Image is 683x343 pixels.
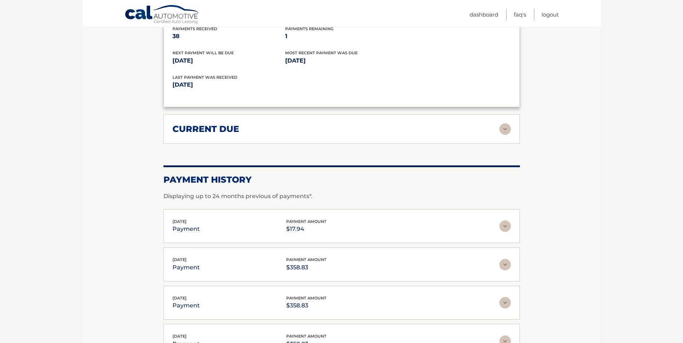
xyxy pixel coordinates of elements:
p: payment [172,301,200,311]
span: Payments Remaining [285,26,333,31]
span: Payments Received [172,26,217,31]
p: [DATE] [172,56,285,66]
span: [DATE] [172,257,187,262]
img: accordion-rest.svg [499,259,511,270]
span: [DATE] [172,219,187,224]
span: payment amount [286,219,327,224]
a: Logout [542,9,559,20]
img: accordion-rest.svg [499,297,511,308]
h2: current due [172,124,239,134]
p: $358.83 [286,262,327,273]
span: Next Payment will be due [172,50,234,55]
img: accordion-rest.svg [499,220,511,232]
p: Displaying up to 24 months previous of payments*. [163,192,520,201]
span: Last Payment was received [172,75,237,80]
p: [DATE] [285,56,398,66]
span: Most Recent Payment Was Due [285,50,358,55]
p: 1 [285,31,398,41]
p: $358.83 [286,301,327,311]
span: [DATE] [172,334,187,339]
p: payment [172,262,200,273]
span: payment amount [286,257,327,262]
h2: Payment History [163,174,520,185]
span: [DATE] [172,296,187,301]
a: Dashboard [469,9,498,20]
a: Cal Automotive [125,5,200,26]
p: [DATE] [172,80,342,90]
a: FAQ's [514,9,526,20]
p: 38 [172,31,285,41]
p: payment [172,224,200,234]
p: $17.94 [286,224,327,234]
span: payment amount [286,296,327,301]
span: payment amount [286,334,327,339]
img: accordion-rest.svg [499,123,511,135]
